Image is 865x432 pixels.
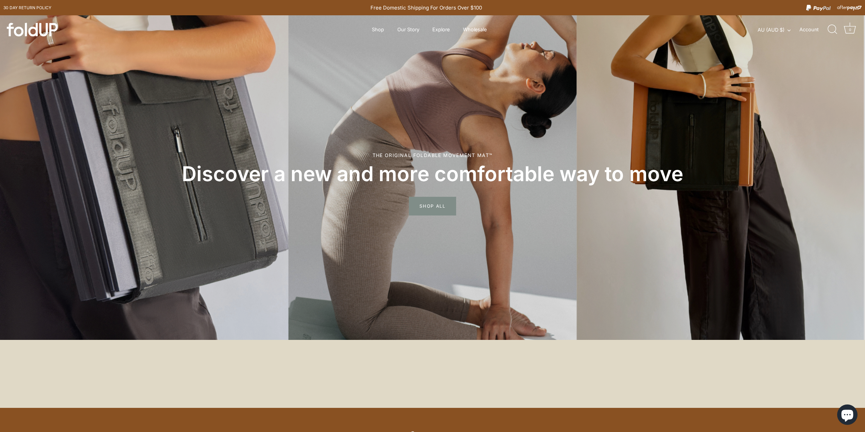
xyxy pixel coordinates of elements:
[835,404,860,427] inbox-online-store-chat: Shopify online store chat
[843,22,858,37] a: Cart
[366,23,390,36] a: Shop
[3,4,51,12] a: 30 day Return policy
[355,23,503,36] div: Primary navigation
[427,23,456,36] a: Explore
[391,23,425,36] a: Our Story
[457,23,492,36] a: Wholesale
[31,152,834,159] div: The original foldable movement mat™
[7,23,58,36] img: foldUP
[758,27,798,33] button: AU (AUD $)
[825,22,840,37] a: Search
[847,26,853,33] div: 0
[7,23,108,36] a: foldUP
[799,25,831,34] a: Account
[31,161,834,187] h2: Discover a new and more comfortable way to move
[409,197,456,215] span: SHOP ALL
